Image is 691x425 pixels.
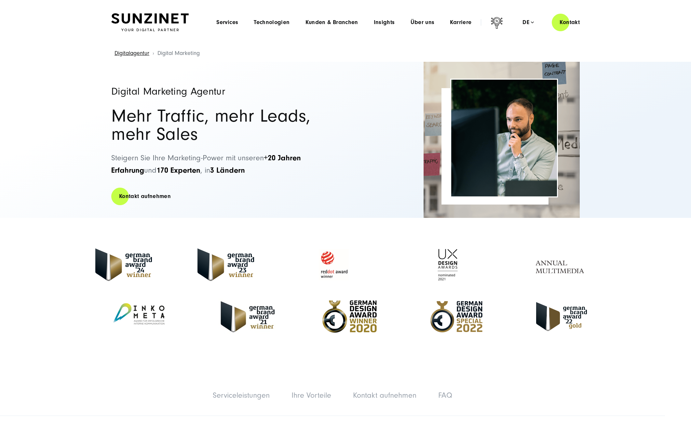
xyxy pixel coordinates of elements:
[450,19,471,26] a: Karriere
[218,297,277,336] img: German Brand Award 2021 Winner - Full Service Digitalagentur SUNZINET
[111,153,301,175] span: Steigern Sie Ihre Marketing-Power mit unseren und , in
[536,302,587,331] img: German Brand Award 2022 Gold Winner - Full Service Digitalagentur SUNZINET
[111,187,179,206] a: Kontakt aufnehmen
[95,248,152,281] img: German-Brand-Award - Full Service digital agentur SUNZINET
[115,50,149,57] a: Digitalagentur
[305,19,358,26] a: Kunden & Branchen
[300,245,368,284] img: Reddot Award Winner - Full Service Digitalagentur SUNZINET
[291,391,331,400] a: Ihre Vorteile
[213,391,270,400] a: Serviceleistungen
[157,50,200,57] span: Digital Marketing
[197,248,254,281] img: German Brand Award 2023 Winner - Full Service digital agentur SUNZINET
[422,297,491,336] img: German Design Award Speacial - Full Service Digitalagentur SUNZINET
[527,245,596,284] img: Annual Multimedia Awards - Full Service Digitalagentur SUNZINET
[424,62,580,218] img: Full-Service Digitalagentur SUNZINET - Digital Marketing_2
[353,391,416,400] a: Kontakt aufnehmen
[254,19,290,26] a: Technologien
[210,166,245,175] strong: 3 Ländern
[413,245,482,284] img: UX Design Award 2021 Nomination - Full Service Digitalagentur SUNZINET
[411,19,435,26] a: Über uns
[104,297,173,336] img: Inkometa Award für interne Kommunikation - Full Service Digitalagentur SUNZINET
[451,80,557,196] img: Full-Service Digitalagentur SUNZINET - Digital Marketing
[438,391,452,400] a: FAQ
[552,13,588,32] a: Kontakt
[111,86,339,97] h1: Digital Marketing Agentur
[216,19,238,26] a: Services
[111,13,189,32] img: SUNZINET Full Service Digital Agentur
[374,19,395,26] a: Insights
[322,300,377,333] img: German Design Award Winner 2020 - Full Service Digitalagentur SUNZINET
[522,19,534,26] div: de
[111,153,301,175] strong: +20 Jahren Erfahrung
[111,107,339,143] h2: Mehr Traffic, mehr Leads, mehr Sales
[156,166,200,175] strong: 170 Experten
